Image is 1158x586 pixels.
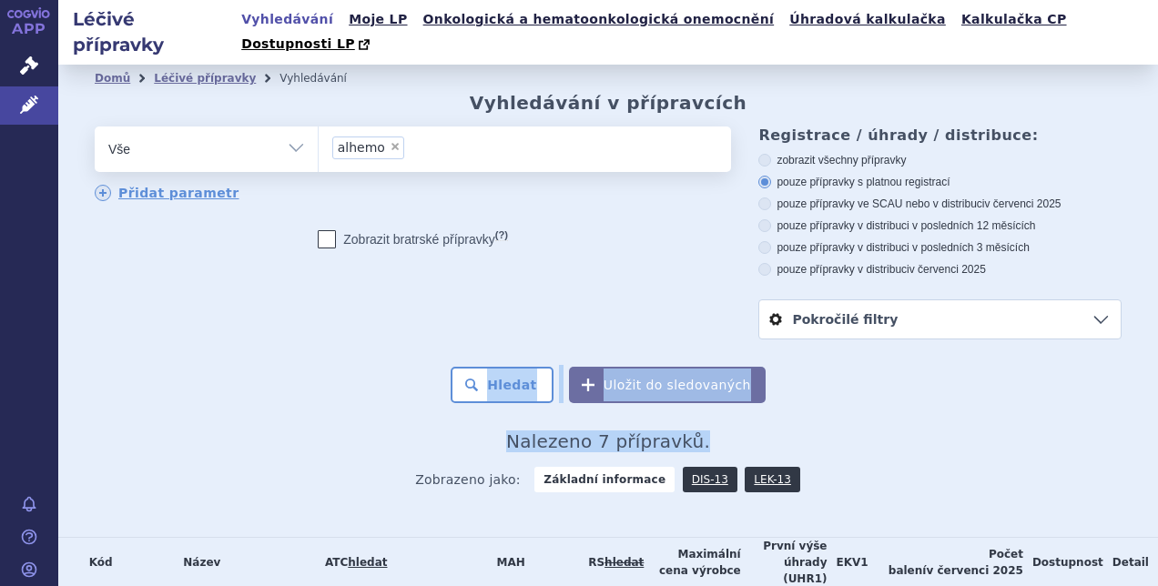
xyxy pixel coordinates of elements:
[758,197,1122,211] label: pouze přípravky ve SCAU nebo v distribuci
[784,7,951,32] a: Úhradová kalkulačka
[956,7,1072,32] a: Kalkulačka CP
[348,556,387,569] a: hledat
[279,65,371,92] li: Vyhledávání
[534,467,675,492] strong: Základní informace
[758,126,1122,144] h3: Registrace / úhrady / distribuce:
[758,218,1122,233] label: pouze přípravky v distribuci v posledních 12 měsících
[390,141,401,152] span: ×
[410,136,420,158] input: alhemo
[758,262,1122,277] label: pouze přípravky v distribuci
[758,240,1122,255] label: pouze přípravky v distribuci v posledních 3 měsících
[909,263,986,276] span: v červenci 2025
[236,7,339,32] a: Vyhledávání
[683,467,737,492] a: DIS-13
[58,6,236,57] h2: Léčivé přípravky
[343,7,412,32] a: Moje LP
[154,72,256,85] a: Léčivé přípravky
[415,467,521,492] span: Zobrazeno jako:
[241,36,355,51] span: Dostupnosti LP
[318,230,508,248] label: Zobrazit bratrské přípravky
[745,467,799,492] a: LEK-13
[569,367,766,403] button: Uložit do sledovaných
[758,153,1122,167] label: zobrazit všechny přípravky
[470,92,747,114] h2: Vyhledávání v přípravcích
[495,229,508,241] abbr: (?)
[338,141,385,154] span: alhemo
[95,185,239,201] a: Přidat parametr
[506,430,710,452] span: Nalezeno 7 přípravků.
[95,72,130,85] a: Domů
[418,7,780,32] a: Onkologická a hematoonkologická onemocnění
[759,300,1121,338] a: Pokročilé filtry
[758,175,1122,189] label: pouze přípravky s platnou registrací
[604,556,644,569] a: vyhledávání neobsahuje žádnou platnou referenční skupinu
[604,556,644,569] del: hledat
[236,32,379,57] a: Dostupnosti LP
[451,367,554,403] button: Hledat
[984,197,1061,210] span: v červenci 2025
[926,564,1022,577] span: v červenci 2025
